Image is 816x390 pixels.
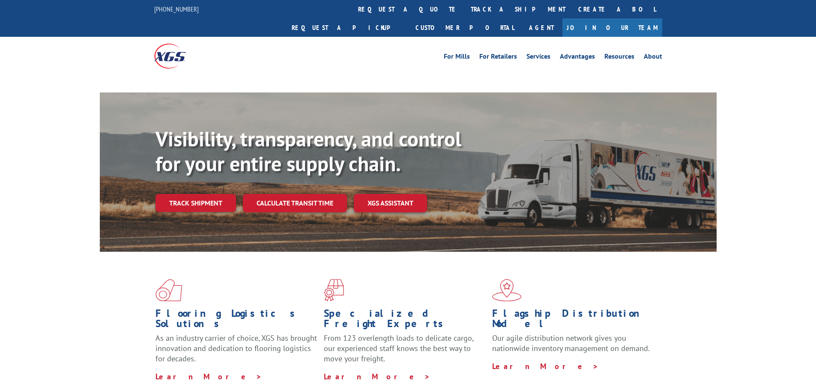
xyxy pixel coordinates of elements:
[324,372,430,381] a: Learn More >
[409,18,520,37] a: Customer Portal
[324,308,486,333] h1: Specialized Freight Experts
[155,372,262,381] a: Learn More >
[492,361,599,371] a: Learn More >
[155,333,317,363] span: As an industry carrier of choice, XGS has brought innovation and dedication to flooring logistics...
[324,333,486,371] p: From 123 overlength loads to delicate cargo, our experienced staff knows the best way to move you...
[354,194,427,212] a: XGS ASSISTANT
[444,53,470,63] a: For Mills
[154,5,199,13] a: [PHONE_NUMBER]
[155,279,182,301] img: xgs-icon-total-supply-chain-intelligence-red
[492,308,654,333] h1: Flagship Distribution Model
[604,53,634,63] a: Resources
[560,53,595,63] a: Advantages
[492,279,522,301] img: xgs-icon-flagship-distribution-model-red
[562,18,662,37] a: Join Our Team
[324,279,344,301] img: xgs-icon-focused-on-flooring-red
[644,53,662,63] a: About
[243,194,347,212] a: Calculate transit time
[479,53,517,63] a: For Retailers
[526,53,550,63] a: Services
[155,194,236,212] a: Track shipment
[155,308,317,333] h1: Flooring Logistics Solutions
[492,333,650,353] span: Our agile distribution network gives you nationwide inventory management on demand.
[155,125,461,177] b: Visibility, transparency, and control for your entire supply chain.
[285,18,409,37] a: Request a pickup
[520,18,562,37] a: Agent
